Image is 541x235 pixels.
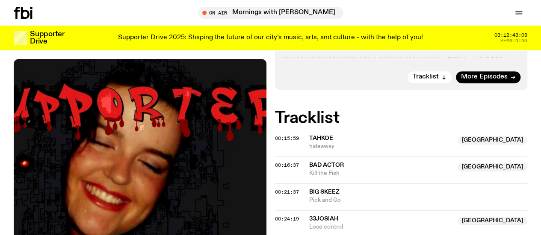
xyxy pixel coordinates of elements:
[275,190,299,194] button: 00:21:37
[458,136,527,145] span: [GEOGRAPHIC_DATA]
[309,196,528,204] span: Pick and Go
[458,163,527,171] span: [GEOGRAPHIC_DATA]
[275,110,528,126] h2: Tracklist
[30,31,64,45] h3: Supporter Drive
[275,189,299,195] span: 00:21:37
[309,142,453,151] span: hideaway
[458,217,527,225] span: [GEOGRAPHIC_DATA]
[456,71,520,83] a: More Episodes
[275,163,299,168] button: 00:16:37
[275,162,299,168] span: 00:16:37
[309,189,340,195] span: Big Skeez
[275,135,299,142] span: 00:15:59
[309,135,333,141] span: Tahkoe
[309,216,338,222] span: 33josiah
[494,33,527,38] span: 03:12:43:09
[309,169,453,177] span: Kill the Fish
[413,74,439,80] span: Tracklist
[461,74,508,80] span: More Episodes
[198,7,343,19] button: On AirMornings with [PERSON_NAME] / [PERSON_NAME] [PERSON_NAME] and mmilton interview
[309,223,453,231] span: Lose control
[408,71,452,83] button: Tracklist
[275,136,299,141] button: 00:15:59
[275,215,299,222] span: 00:24:19
[500,38,527,43] span: Remaining
[275,217,299,221] button: 00:24:19
[309,162,344,168] span: Bad Actor
[118,34,423,42] p: Supporter Drive 2025: Shaping the future of our city’s music, arts, and culture - with the help o...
